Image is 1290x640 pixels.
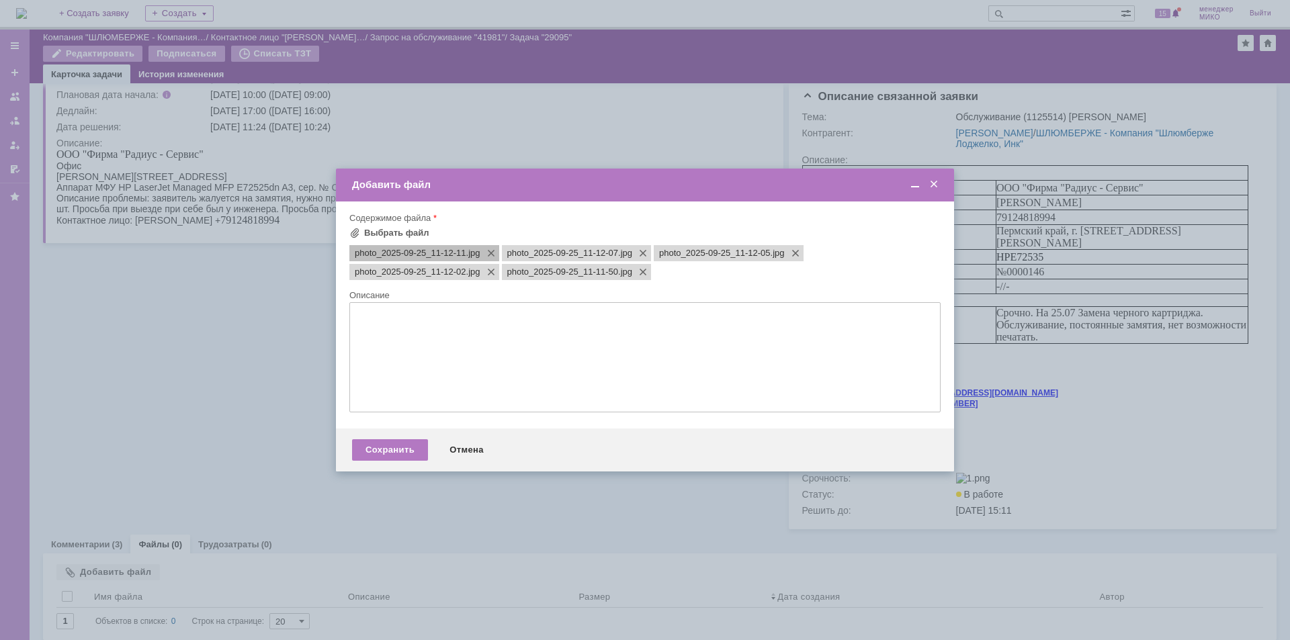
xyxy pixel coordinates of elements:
span: 1.5. Тип оборудования, модель [1,86,144,97]
span: [PERSON_NAME] [194,32,279,43]
span: 1.3. Контактный телефон [1,46,118,58]
span: photo_2025-09-25_11-12-11.jpg [355,248,466,259]
span: 2.1. Описание проблемы [1,154,114,165]
span: Закрыть [927,179,941,191]
span: 1.2. Заявитель [1,32,68,43]
span: photo_2025-09-25_11-11-50.jpg [618,267,632,277]
span: HPE72535 [194,86,241,97]
span: photo_2025-09-25_11-11-50.jpg [507,267,619,277]
a: [PHONE_NUMBER] [102,234,176,243]
span: 1.7. Состояние гарантии [1,116,115,127]
span: photo_2025-09-25_11-12-05.jpg [771,248,785,259]
span: -//- [194,116,208,127]
span: photo_2025-09-25_11-12-07.jpg [618,248,632,259]
div: Выбрать файл [364,228,429,238]
span: 1.6. Серийный № оборудования [1,101,148,112]
div: Описание [349,291,938,300]
span: ООО "Фирма "Радиус - Сервис" [194,17,341,28]
span: 79124818994 [194,46,253,58]
div: Содержимое файла [349,214,938,222]
span: photo_2025-09-25_11-12-05.jpg [659,248,771,259]
span: Свернуть (Ctrl + M) [908,179,922,191]
span: 1.4. Размещение аппарата [1,66,121,77]
span: 79124818994 [164,66,223,77]
a: [EMAIL_ADDRESS][DOMAIN_NAME] [116,223,256,232]
span: №0000146 [194,101,242,112]
span: Пермский край, г. [STREET_ADDRESS][PERSON_NAME] [194,60,379,83]
span: 1. Заказчик [1,2,52,13]
span: 2. Содержание заявки [1,129,101,140]
span: 1.1. Организация [1,17,79,28]
div: Добавить файл [352,179,941,191]
span: photo_2025-09-25_11-12-02.jpg [466,267,480,277]
span: Срочно. На 25.07 Замена черного картриджа. Обслуживание, постоянные замятия, нет возможности печа... [194,142,444,177]
span: photo_2025-09-25_11-12-11.jpg [466,248,480,259]
span: photo_2025-09-25_11-12-07.jpg [507,248,619,259]
span: photo_2025-09-25_11-12-02.jpg [355,267,466,277]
